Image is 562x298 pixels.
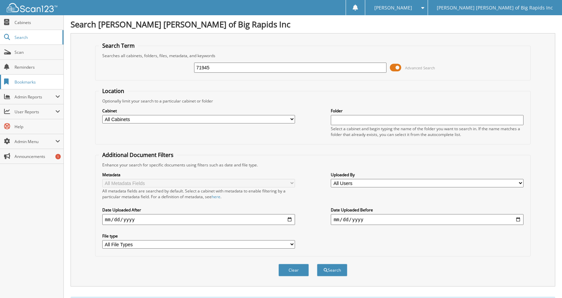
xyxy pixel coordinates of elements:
label: File type [102,233,295,239]
input: start [102,214,295,225]
input: end [331,214,524,225]
img: scan123-logo-white.svg [7,3,57,12]
span: [PERSON_NAME] [374,6,412,10]
a: here [212,194,220,200]
button: Clear [278,264,309,276]
span: [PERSON_NAME] [PERSON_NAME] of Big Rapids Inc [437,6,553,10]
span: Search [15,35,59,40]
legend: Search Term [99,42,138,49]
div: Optionally limit your search to a particular cabinet or folder [99,98,527,104]
div: Searches all cabinets, folders, files, metadata, and keywords [99,53,527,59]
span: Reminders [15,64,60,70]
span: Bookmarks [15,79,60,85]
span: Help [15,124,60,130]
label: Metadata [102,172,295,178]
div: 1 [55,154,61,159]
button: Search [317,264,347,276]
h1: Search [PERSON_NAME] [PERSON_NAME] of Big Rapids Inc [71,19,555,30]
div: Select a cabinet and begin typing the name of the folder you want to search in. If the name match... [331,126,524,137]
div: Enhance your search for specific documents using filters such as date and file type. [99,162,527,168]
label: Cabinet [102,108,295,114]
legend: Location [99,87,128,95]
label: Date Uploaded Before [331,207,524,213]
div: All metadata fields are searched by default. Select a cabinet with metadata to enable filtering b... [102,188,295,200]
label: Date Uploaded After [102,207,295,213]
label: Uploaded By [331,172,524,178]
span: User Reports [15,109,55,115]
span: Advanced Search [405,65,435,70]
span: Scan [15,49,60,55]
legend: Additional Document Filters [99,151,177,159]
label: Folder [331,108,524,114]
span: Admin Menu [15,139,55,144]
span: Announcements [15,154,60,159]
span: Cabinets [15,20,60,25]
span: Admin Reports [15,94,55,100]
